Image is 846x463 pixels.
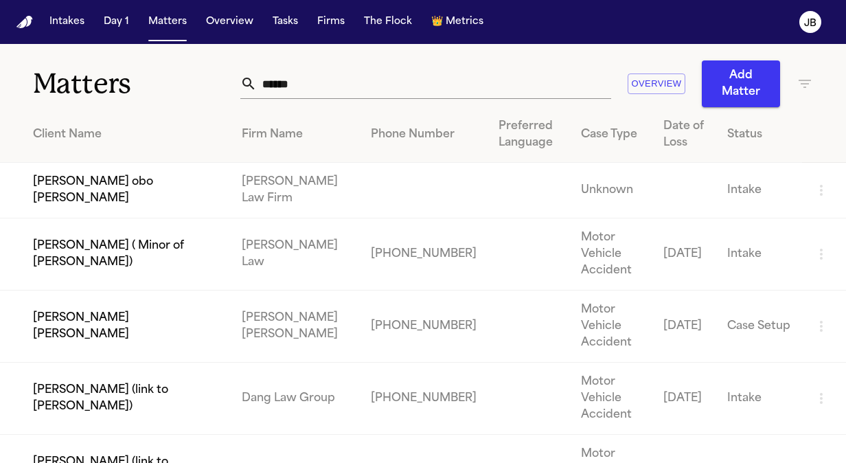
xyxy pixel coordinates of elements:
td: Motor Vehicle Accident [570,291,652,363]
td: [DATE] [652,218,716,291]
button: Intakes [44,10,90,34]
div: Status [727,126,791,143]
button: Firms [312,10,350,34]
td: Intake [716,163,802,218]
div: Case Type [581,126,641,143]
button: Tasks [267,10,304,34]
td: Dang Law Group [231,363,361,435]
td: [PHONE_NUMBER] [360,218,488,291]
button: The Flock [358,10,418,34]
button: Overview [628,74,685,95]
td: [PHONE_NUMBER] [360,291,488,363]
td: [DATE] [652,291,716,363]
button: Day 1 [98,10,135,34]
td: [DATE] [652,363,716,435]
div: Firm Name [242,126,350,143]
td: Case Setup [716,291,802,363]
td: [PERSON_NAME] Law Firm [231,163,361,218]
div: Client Name [33,126,220,143]
button: Matters [143,10,192,34]
td: Intake [716,363,802,435]
div: Date of Loss [663,118,705,151]
td: [PHONE_NUMBER] [360,363,488,435]
td: Intake [716,218,802,291]
div: Phone Number [371,126,477,143]
h1: Matters [33,67,240,101]
a: Home [16,16,33,29]
button: Add Matter [702,60,780,107]
div: Preferred Language [499,118,559,151]
img: Finch Logo [16,16,33,29]
td: Unknown [570,163,652,218]
td: Motor Vehicle Accident [570,218,652,291]
button: Overview [201,10,259,34]
td: [PERSON_NAME] [PERSON_NAME] [231,291,361,363]
td: Motor Vehicle Accident [570,363,652,435]
button: crownMetrics [426,10,489,34]
td: [PERSON_NAME] Law [231,218,361,291]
